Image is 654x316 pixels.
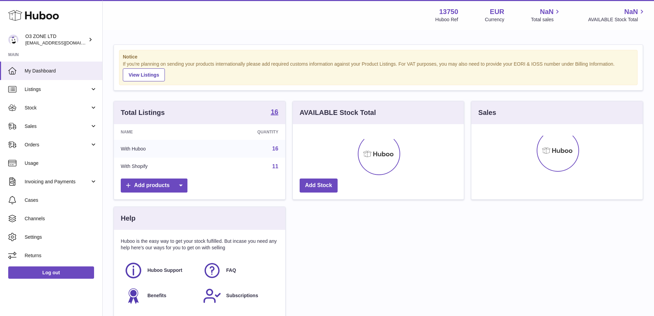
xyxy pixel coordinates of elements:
div: O3 ZONE LTD [25,33,87,46]
span: Invoicing and Payments [25,179,90,185]
a: Add products [121,179,187,193]
div: If you're planning on sending your products internationally please add required customs informati... [123,61,634,81]
a: NaN Total sales [531,7,561,23]
span: Stock [25,105,90,111]
th: Name [114,124,206,140]
p: Huboo is the easy way to get your stock fulfilled. But incase you need any help here's our ways f... [121,238,278,251]
span: NaN [624,7,638,16]
a: Subscriptions [203,287,275,305]
span: Sales [25,123,90,130]
h3: Total Listings [121,108,165,117]
th: Quantity [206,124,285,140]
h3: Sales [478,108,496,117]
a: Benefits [124,287,196,305]
span: My Dashboard [25,68,97,74]
span: Settings [25,234,97,240]
a: Huboo Support [124,261,196,280]
h3: AVAILABLE Stock Total [300,108,376,117]
div: Huboo Ref [435,16,458,23]
span: Listings [25,86,90,93]
span: Channels [25,215,97,222]
span: Benefits [147,292,166,299]
span: NaN [540,7,553,16]
span: AVAILABLE Stock Total [588,16,646,23]
a: Add Stock [300,179,338,193]
span: Orders [25,142,90,148]
a: FAQ [203,261,275,280]
h3: Help [121,214,135,223]
img: hello@o3zoneltd.co.uk [8,35,18,45]
span: Subscriptions [226,292,258,299]
span: FAQ [226,267,236,274]
a: 16 [272,146,278,152]
a: Log out [8,266,94,279]
a: 16 [271,108,278,117]
span: Returns [25,252,97,259]
a: View Listings [123,68,165,81]
span: [EMAIL_ADDRESS][DOMAIN_NAME] [25,40,101,45]
span: Huboo Support [147,267,182,274]
td: With Huboo [114,140,206,158]
div: Currency [485,16,505,23]
strong: 16 [271,108,278,115]
span: Cases [25,197,97,203]
td: With Shopify [114,158,206,175]
a: 11 [272,163,278,169]
span: Total sales [531,16,561,23]
strong: EUR [490,7,504,16]
span: Usage [25,160,97,167]
strong: 13750 [439,7,458,16]
strong: Notice [123,54,634,60]
a: NaN AVAILABLE Stock Total [588,7,646,23]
